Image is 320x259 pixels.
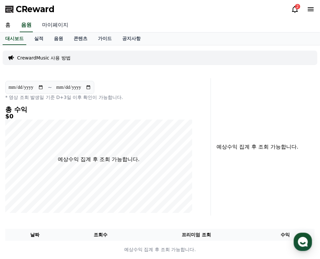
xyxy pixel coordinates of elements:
a: CReward [5,4,55,14]
th: 날짜 [5,229,64,241]
div: 2 [295,4,300,9]
h5: $0 [5,113,192,120]
a: 콘텐츠 [68,33,93,45]
th: 수익 [256,229,315,241]
th: 프리미엄 조회 [137,229,256,241]
span: CReward [16,4,55,14]
a: 홈 [2,204,43,221]
a: 공지사항 [117,33,146,45]
p: 예상수익 집계 후 조회 가능합니다. [6,246,314,253]
a: CrewardMusic 사용 방법 [17,55,71,61]
a: 설정 [85,204,126,221]
p: * 영상 조회 발생일 기준 D+3일 이후 확인이 가능합니다. [5,94,192,101]
p: 예상수익 집계 후 조회 가능합니다. [216,143,299,151]
h4: 총 수익 [5,106,192,113]
a: 실적 [29,33,49,45]
a: 2 [291,5,299,13]
span: 대화 [60,215,68,220]
p: ~ [48,83,52,91]
a: 음원 [20,18,33,32]
span: 설정 [102,214,109,220]
a: 음원 [49,33,68,45]
a: 대시보드 [3,33,26,45]
p: 예상수익 집계 후 조회 가능합니다. [58,155,140,163]
span: 홈 [21,214,25,220]
th: 조회수 [64,229,137,241]
a: 마이페이지 [37,18,74,32]
a: 가이드 [93,33,117,45]
a: 대화 [43,204,85,221]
